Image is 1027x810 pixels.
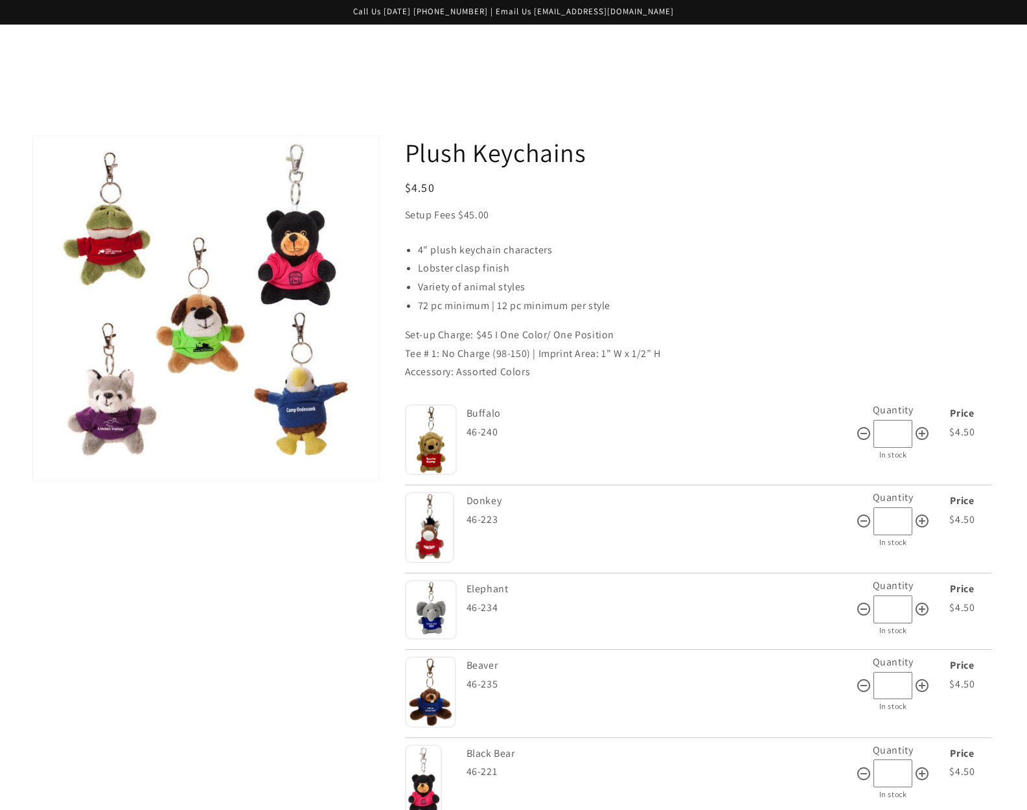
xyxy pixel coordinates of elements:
div: Beaver [467,656,853,675]
div: Buffalo [467,404,853,423]
span: Setup Fees $45.00 [405,208,489,222]
span: $4.50 [949,601,975,614]
span: Lobster clasp finish [418,261,510,275]
li: Variety of animal styles [418,278,995,297]
label: Quantity [873,491,914,504]
p: Accessory: Assorted Colors [405,363,995,382]
div: Price [933,580,991,599]
div: In stock [856,787,930,802]
label: Quantity [873,579,914,592]
div: 46-240 [467,423,856,442]
img: Beaver [405,656,457,728]
span: 72 pc minimum | 12 pc minimum per style [418,299,610,312]
div: 46-234 [467,599,856,618]
p: Set-up Charge: $45 I One Color/ One Position [405,326,995,345]
div: In stock [856,699,930,713]
div: Price [933,492,991,511]
div: In stock [856,535,930,550]
div: Price [933,745,991,763]
img: Buffalo [405,404,457,475]
div: 46-223 [467,511,856,529]
p: Tee # 1: No Charge (98-150) | Imprint Area: 1” W x 1/2” H [405,345,995,364]
label: Quantity [873,743,914,757]
div: Donkey [467,492,853,511]
label: Quantity [873,403,914,417]
span: 4" plush keychain characters [418,243,553,257]
div: 46-221 [467,763,856,781]
label: Quantity [873,655,914,669]
div: In stock [856,448,930,462]
span: $4.50 [949,513,975,526]
span: $4.50 [949,677,975,691]
div: Price [933,656,991,675]
div: Elephant [467,580,853,599]
div: Black Bear [467,745,853,763]
span: $4.50 [949,765,975,778]
span: $4.50 [949,425,975,439]
div: 46-235 [467,675,856,694]
div: Price [933,404,991,423]
div: In stock [856,623,930,638]
img: Elephant [405,580,457,640]
span: $4.50 [405,180,435,195]
img: Donkey [405,492,454,563]
h1: Plush Keychains [405,135,995,169]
